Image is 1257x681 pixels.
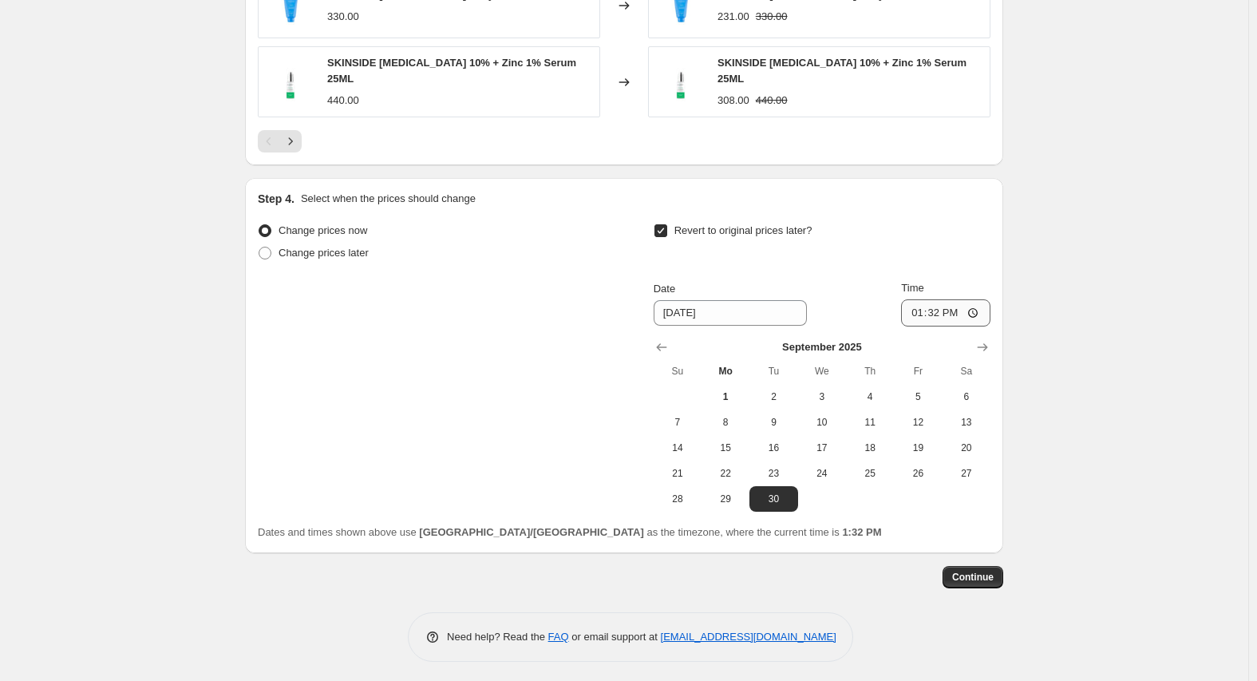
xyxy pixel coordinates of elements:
[674,224,812,236] span: Revert to original prices later?
[943,384,990,410] button: Saturday September 6 2025
[804,390,840,403] span: 3
[717,93,749,109] div: 308.00
[901,299,990,327] input: 12:00
[717,57,966,85] span: SKINSIDE [MEDICAL_DATA] 10% + Zinc 1% Serum 25ML
[749,486,797,512] button: Tuesday September 30 2025
[952,571,994,584] span: Continue
[804,365,840,378] span: We
[660,416,695,429] span: 7
[852,390,887,403] span: 4
[654,410,702,435] button: Sunday September 7 2025
[900,416,935,429] span: 12
[657,58,705,106] img: niacinamide-stand-alone-color_80x.jpg
[258,130,302,152] nav: Pagination
[846,461,894,486] button: Thursday September 25 2025
[279,224,367,236] span: Change prices now
[804,467,840,480] span: 24
[708,390,743,403] span: 1
[749,410,797,435] button: Tuesday September 9 2025
[327,57,576,85] span: SKINSIDE [MEDICAL_DATA] 10% + Zinc 1% Serum 25ML
[852,467,887,480] span: 25
[749,435,797,461] button: Tuesday September 16 2025
[798,410,846,435] button: Wednesday September 10 2025
[447,631,548,643] span: Need help? Read the
[756,9,788,25] strike: 330.00
[749,358,797,384] th: Tuesday
[756,416,791,429] span: 9
[661,631,836,643] a: [EMAIL_ADDRESS][DOMAIN_NAME]
[852,416,887,429] span: 11
[894,410,942,435] button: Friday September 12 2025
[548,631,569,643] a: FAQ
[756,390,791,403] span: 2
[756,441,791,454] span: 16
[702,461,749,486] button: Monday September 22 2025
[943,410,990,435] button: Saturday September 13 2025
[798,358,846,384] th: Wednesday
[949,441,984,454] span: 20
[279,130,302,152] button: Next
[804,416,840,429] span: 10
[660,467,695,480] span: 21
[702,486,749,512] button: Monday September 29 2025
[708,441,743,454] span: 15
[708,416,743,429] span: 8
[708,365,743,378] span: Mo
[943,435,990,461] button: Saturday September 20 2025
[717,9,749,25] div: 231.00
[279,247,369,259] span: Change prices later
[971,336,994,358] button: Show next month, October 2025
[798,435,846,461] button: Wednesday September 17 2025
[846,435,894,461] button: Thursday September 18 2025
[708,493,743,505] span: 29
[949,467,984,480] span: 27
[900,467,935,480] span: 26
[749,461,797,486] button: Tuesday September 23 2025
[842,526,881,538] b: 1:32 PM
[258,526,882,538] span: Dates and times shown above use as the timezone, where the current time is
[258,191,294,207] h2: Step 4.
[654,486,702,512] button: Sunday September 28 2025
[798,384,846,410] button: Wednesday September 3 2025
[702,384,749,410] button: Today Monday September 1 2025
[949,365,984,378] span: Sa
[267,58,314,106] img: niacinamide-stand-alone-color_80x.jpg
[660,365,695,378] span: Su
[654,358,702,384] th: Sunday
[943,358,990,384] th: Saturday
[654,461,702,486] button: Sunday September 21 2025
[798,461,846,486] button: Wednesday September 24 2025
[756,493,791,505] span: 30
[702,358,749,384] th: Monday
[327,93,359,109] div: 440.00
[894,435,942,461] button: Friday September 19 2025
[301,191,476,207] p: Select when the prices should change
[327,9,359,25] div: 330.00
[943,566,1003,588] button: Continue
[852,441,887,454] span: 18
[846,384,894,410] button: Thursday September 4 2025
[900,441,935,454] span: 19
[894,358,942,384] th: Friday
[846,358,894,384] th: Thursday
[654,435,702,461] button: Sunday September 14 2025
[660,441,695,454] span: 14
[708,467,743,480] span: 22
[894,384,942,410] button: Friday September 5 2025
[702,410,749,435] button: Monday September 8 2025
[804,441,840,454] span: 17
[949,390,984,403] span: 6
[756,93,788,109] strike: 440.00
[894,461,942,486] button: Friday September 26 2025
[569,631,661,643] span: or email support at
[419,526,643,538] b: [GEOGRAPHIC_DATA]/[GEOGRAPHIC_DATA]
[702,435,749,461] button: Monday September 15 2025
[749,384,797,410] button: Tuesday September 2 2025
[852,365,887,378] span: Th
[901,282,923,294] span: Time
[900,365,935,378] span: Fr
[943,461,990,486] button: Saturday September 27 2025
[654,283,675,295] span: Date
[756,467,791,480] span: 23
[846,410,894,435] button: Thursday September 11 2025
